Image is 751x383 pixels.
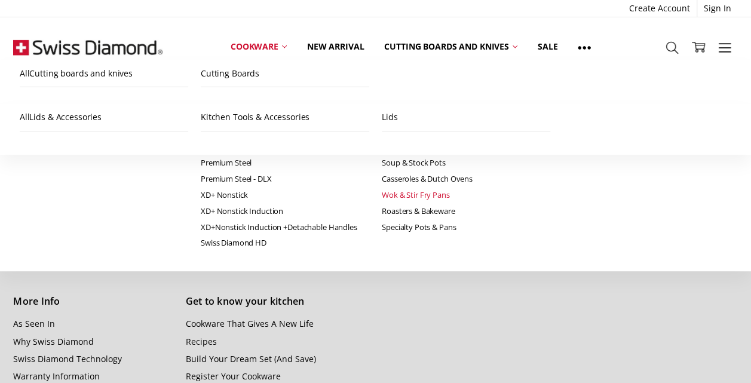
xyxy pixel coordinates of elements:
img: Free Shipping On Every Order [13,17,163,77]
a: Cutting boards and knives [374,33,528,60]
a: Recipes [185,336,216,347]
h5: More Info [13,294,172,310]
h5: Get to know your kitchen [185,294,344,310]
a: Cutting Boards [201,60,369,87]
a: Register Your Cookware [185,370,280,382]
a: New arrival [297,33,374,60]
a: Build Your Dream Set (And Save) [185,353,315,364]
a: Sale [528,33,568,60]
a: Warranty Information [13,370,100,382]
a: Cookware That Gives A New Life [185,318,313,329]
a: Show All [568,33,601,60]
a: Reviews & Testimonials [13,261,107,272]
a: As Seen In [13,318,55,329]
a: Why Swiss Diamond [13,336,94,347]
a: Swiss Diamond Technology [13,353,122,364]
a: Cookware [220,33,297,60]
